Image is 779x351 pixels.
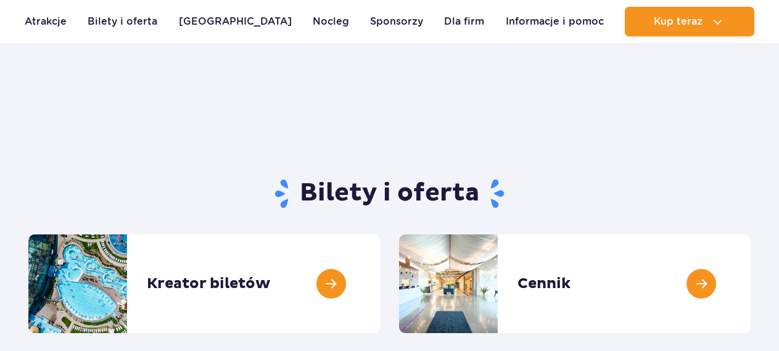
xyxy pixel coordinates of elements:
[654,16,703,27] span: Kup teraz
[313,7,349,36] a: Nocleg
[625,7,754,36] button: Kup teraz
[444,7,484,36] a: Dla firm
[88,7,157,36] a: Bilety i oferta
[28,178,751,210] h1: Bilety i oferta
[506,7,604,36] a: Informacje i pomoc
[179,7,292,36] a: [GEOGRAPHIC_DATA]
[370,7,423,36] a: Sponsorzy
[25,7,67,36] a: Atrakcje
